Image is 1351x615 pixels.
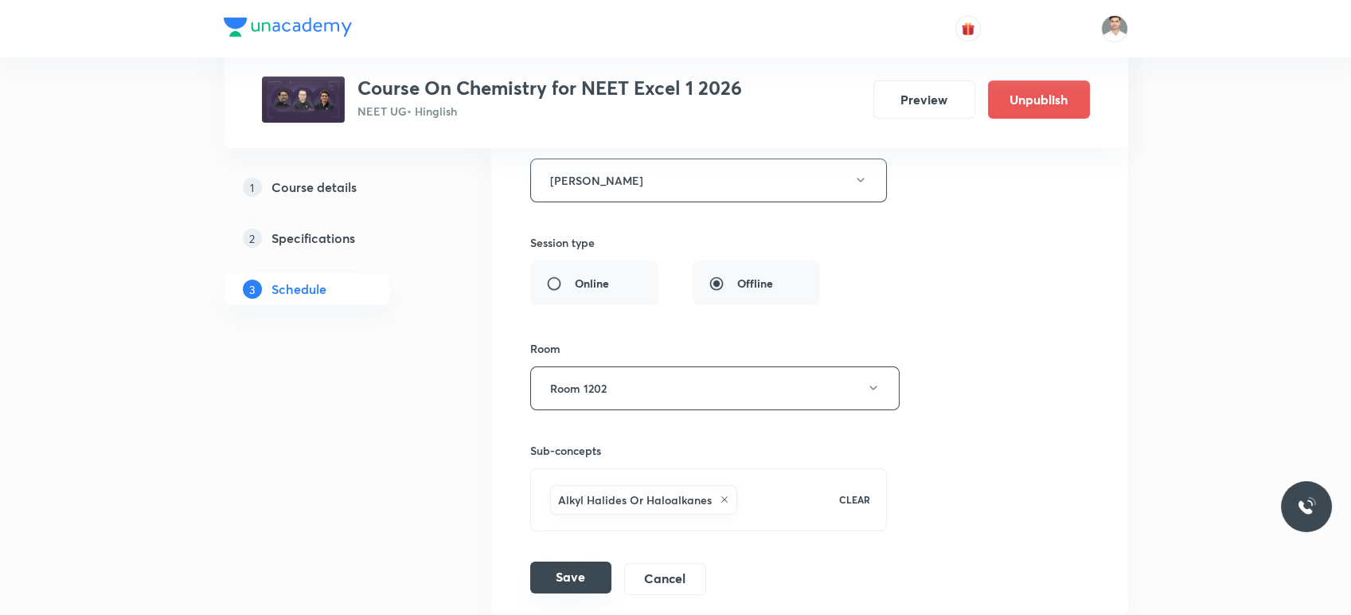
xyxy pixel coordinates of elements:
h6: Sub-concepts [530,442,888,459]
img: avatar [961,22,975,36]
h6: Session type [530,234,595,251]
h5: Course details [271,178,357,197]
button: Unpublish [988,80,1090,119]
a: 1Course details [224,171,440,203]
img: Company Logo [224,18,352,37]
p: 1 [243,178,262,197]
button: Preview [873,80,975,119]
img: ttu [1297,497,1316,516]
h5: Specifications [271,229,355,248]
a: Company Logo [224,18,352,41]
p: 2 [243,229,262,248]
button: Cancel [624,563,706,595]
button: Room 1202 [530,366,900,410]
p: CLEAR [839,492,870,507]
p: 3 [243,280,262,299]
h6: Alkyl Halides Or Haloalkanes [558,492,712,508]
img: Mant Lal [1101,15,1128,42]
button: avatar [955,16,981,41]
img: 5a49012949cb4927bae1674e135fea74.jpg [262,76,345,123]
h3: Course On Chemistry for NEET Excel 1 2026 [357,76,742,100]
h6: Room [530,340,560,357]
a: 2Specifications [224,222,440,254]
h5: Schedule [271,280,326,299]
button: Save [530,562,611,593]
button: [PERSON_NAME] [530,159,888,202]
p: NEET UG • Hinglish [357,103,742,119]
